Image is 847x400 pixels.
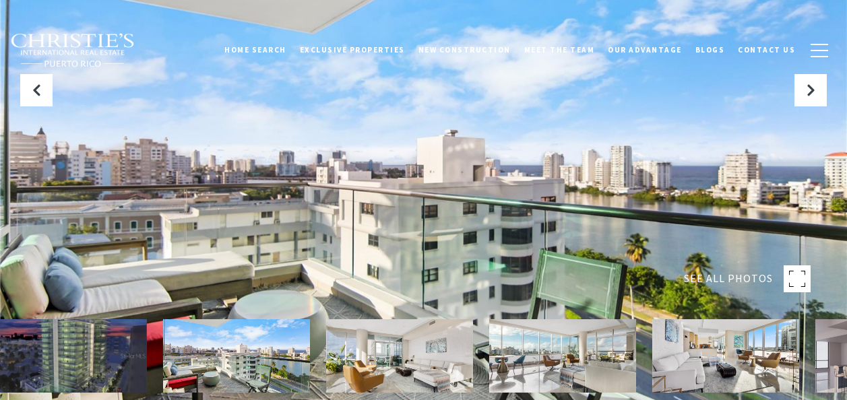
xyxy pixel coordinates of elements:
a: Our Advantage [601,33,689,67]
span: Blogs [695,45,725,55]
span: Contact Us [738,45,795,55]
img: 555 Monserrate CONDOMINIO COSMOPOLITAN Unit: 1004 [326,319,473,393]
a: Home Search [218,33,293,67]
img: 555 Monserrate CONDOMINIO COSMOPOLITAN Unit: 1004 [652,319,799,393]
img: 555 Monserrate CONDOMINIO COSMOPOLITAN Unit: 1004 [163,319,310,393]
a: Exclusive Properties [293,33,412,67]
span: New Construction [418,45,511,55]
a: New Construction [412,33,517,67]
span: Our Advantage [608,45,682,55]
a: Blogs [689,33,732,67]
span: SEE ALL PHOTOS [684,270,773,288]
span: Exclusive Properties [300,45,405,55]
img: Christie's International Real Estate black text logo [10,33,135,68]
img: 555 Monserrate CONDOMINIO COSMOPOLITAN Unit: 1004 [489,319,636,393]
a: Meet the Team [517,33,602,67]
